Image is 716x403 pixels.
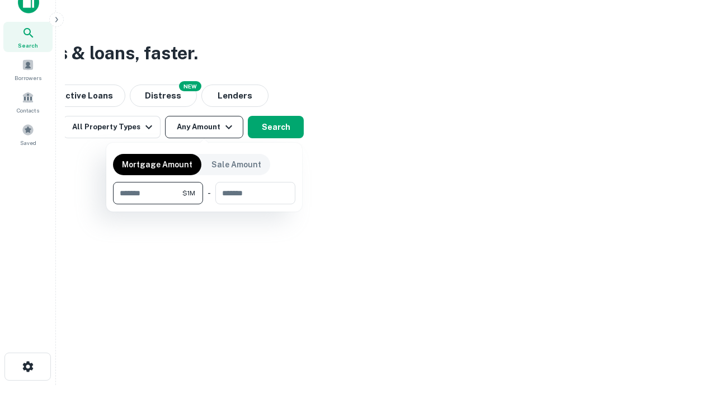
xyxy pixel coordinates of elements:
div: - [208,182,211,204]
p: Mortgage Amount [122,158,192,171]
iframe: Chat Widget [660,313,716,367]
span: $1M [182,188,195,198]
p: Sale Amount [211,158,261,171]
